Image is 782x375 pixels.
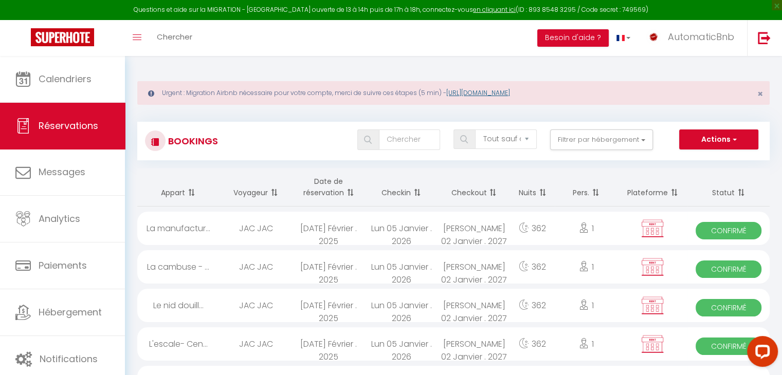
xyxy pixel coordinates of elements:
[39,72,92,85] span: Calendriers
[473,5,516,14] a: en cliquant ici
[511,168,555,207] th: Sort by nights
[149,20,200,56] a: Chercher
[446,88,510,97] a: [URL][DOMAIN_NAME]
[438,168,510,207] th: Sort by checkout
[365,168,438,207] th: Sort by checkin
[39,119,98,132] span: Réservations
[40,352,98,365] span: Notifications
[555,168,618,207] th: Sort by people
[39,212,80,225] span: Analytics
[379,129,440,150] input: Chercher
[292,168,365,207] th: Sort by booking date
[39,306,102,318] span: Hébergement
[550,129,653,150] button: Filtrer par hébergement
[739,332,782,375] iframe: LiveChat chat widget
[39,165,85,178] span: Messages
[137,168,220,207] th: Sort by rentals
[137,81,770,105] div: Urgent : Migration Airbnb nécessaire pour votre compte, merci de suivre ces étapes (5 min) -
[537,29,609,47] button: Besoin d'aide ?
[39,259,87,272] span: Paiements
[220,168,292,207] th: Sort by guest
[166,129,218,153] h3: Bookings
[31,28,94,46] img: Super Booking
[157,31,192,42] span: Chercher
[638,20,747,56] a: ... AutomaticBnb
